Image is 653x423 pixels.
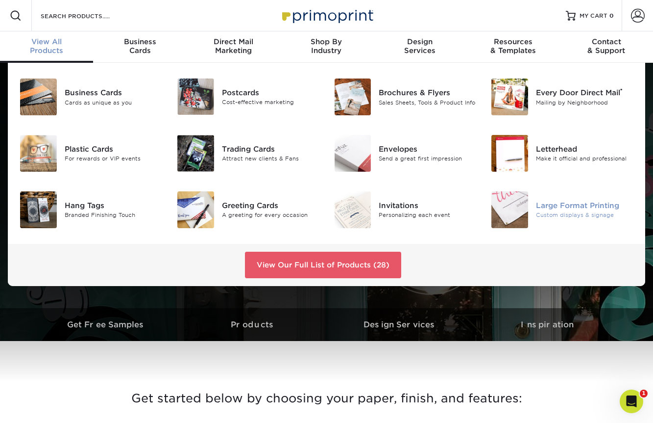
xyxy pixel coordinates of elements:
[536,200,633,211] div: Large Format Printing
[620,390,643,413] iframe: Intercom live chat
[20,187,162,232] a: Hang Tags Hang Tags Branded Finishing Touch
[379,211,476,219] div: Personalizing each event
[40,10,135,22] input: SEARCH PRODUCTS.....
[177,187,319,232] a: Greeting Cards Greeting Cards A greeting for every occasion
[466,31,559,63] a: Resources& Templates
[379,144,476,155] div: Envelopes
[379,155,476,163] div: Send a great first impression
[20,79,57,115] img: Business Cards
[40,376,613,421] h3: Get started below by choosing your paper, finish, and features:
[177,75,319,119] a: Postcards Postcards Cost-effective marketing
[560,37,653,46] span: Contact
[491,75,633,119] a: Every Door Direct Mail Every Door Direct Mail® Mailing by Neighborhood
[222,211,319,219] div: A greeting for every occasion
[491,191,528,228] img: Large Format Printing
[65,87,162,98] div: Business Cards
[187,31,280,63] a: Direct MailMarketing
[373,31,466,63] a: DesignServices
[491,79,528,115] img: Every Door Direct Mail
[379,98,476,106] div: Sales Sheets, Tools & Product Info
[222,155,319,163] div: Attract new clients & Fans
[93,37,186,46] span: Business
[334,75,477,119] a: Brochures & Flyers Brochures & Flyers Sales Sheets, Tools & Product Info
[2,393,83,420] iframe: Google Customer Reviews
[20,135,57,172] img: Plastic Cards
[560,37,653,55] div: & Support
[177,131,319,176] a: Trading Cards Trading Cards Attract new clients & Fans
[280,31,373,63] a: Shop ByIndustry
[560,31,653,63] a: Contact& Support
[177,135,214,172] img: Trading Cards
[222,144,319,155] div: Trading Cards
[640,390,648,397] span: 1
[620,87,623,94] sup: ®
[222,98,319,106] div: Cost-effective marketing
[334,131,477,176] a: Envelopes Envelopes Send a great first impression
[20,131,162,176] a: Plastic Cards Plastic Cards For rewards or VIP events
[334,187,477,232] a: Invitations Invitations Personalizing each event
[466,37,559,55] div: & Templates
[177,191,214,228] img: Greeting Cards
[609,12,614,19] span: 0
[536,211,633,219] div: Custom displays & signage
[373,37,466,46] span: Design
[280,37,373,46] span: Shop By
[187,37,280,46] span: Direct Mail
[65,200,162,211] div: Hang Tags
[20,191,57,228] img: Hang Tags
[379,87,476,98] div: Brochures & Flyers
[491,187,633,232] a: Large Format Printing Large Format Printing Custom displays & signage
[466,37,559,46] span: Resources
[222,87,319,98] div: Postcards
[536,155,633,163] div: Make it official and professional
[335,135,371,172] img: Envelopes
[580,12,607,20] span: MY CART
[278,5,376,26] img: Primoprint
[20,75,162,119] a: Business Cards Business Cards Cards as unique as you
[177,79,214,115] img: Postcards
[379,200,476,211] div: Invitations
[187,37,280,55] div: Marketing
[536,144,633,155] div: Letterhead
[335,191,371,228] img: Invitations
[65,155,162,163] div: For rewards or VIP events
[280,37,373,55] div: Industry
[536,87,633,98] div: Every Door Direct Mail
[245,252,401,278] a: View Our Full List of Products (28)
[65,98,162,106] div: Cards as unique as you
[222,200,319,211] div: Greeting Cards
[93,37,186,55] div: Cards
[536,98,633,106] div: Mailing by Neighborhood
[491,131,633,176] a: Letterhead Letterhead Make it official and professional
[65,211,162,219] div: Branded Finishing Touch
[93,31,186,63] a: BusinessCards
[335,79,371,115] img: Brochures & Flyers
[491,135,528,172] img: Letterhead
[65,144,162,155] div: Plastic Cards
[373,37,466,55] div: Services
